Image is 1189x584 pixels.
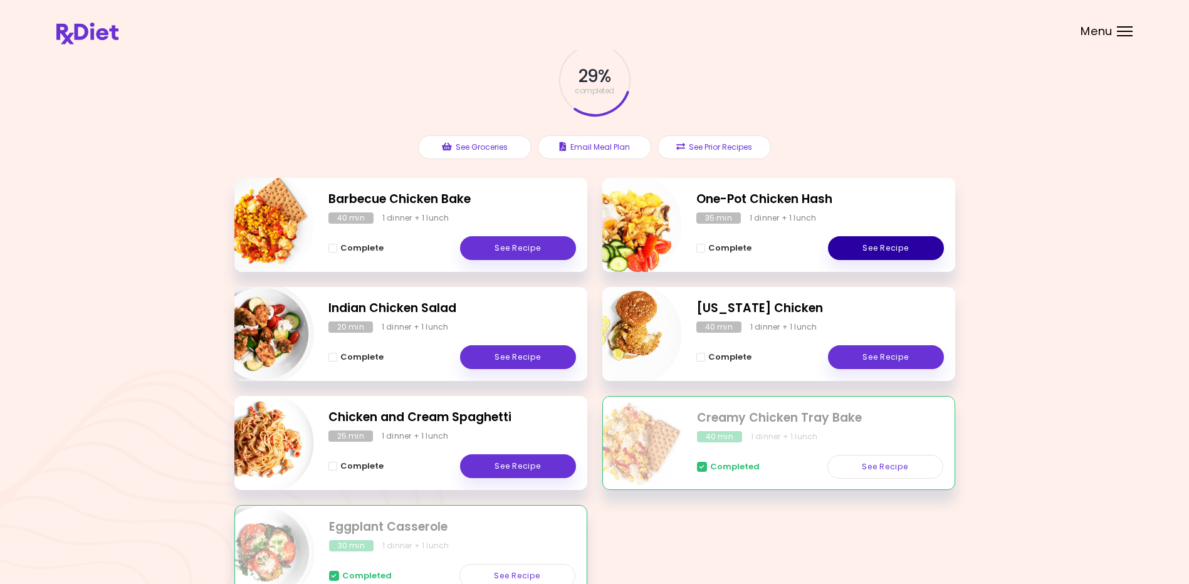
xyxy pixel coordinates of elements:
[750,212,817,224] div: 1 dinner + 1 lunch
[328,409,576,427] h2: Chicken and Cream Spaghetti
[328,241,384,256] button: Complete - Barbecue Chicken Bake
[697,431,742,442] div: 40 min
[382,430,449,442] div: 1 dinner + 1 lunch
[340,243,384,253] span: Complete
[418,135,532,159] button: See Groceries
[328,190,576,209] h2: Barbecue Chicken Bake
[578,282,682,386] img: Info - California Chicken
[210,391,314,495] img: Info - Chicken and Cream Spaghetti
[328,212,374,224] div: 40 min
[460,236,576,260] a: See Recipe - Barbecue Chicken Bake
[696,350,752,365] button: Complete - California Chicken
[210,282,314,386] img: Info - Indian Chicken Salad
[329,518,575,536] h2: Eggplant Casserole
[696,321,741,333] div: 40 min
[382,212,449,224] div: 1 dinner + 1 lunch
[460,454,576,478] a: See Recipe - Chicken and Cream Spaghetti
[578,173,682,277] img: Info - One-Pot Chicken Hash
[579,66,610,87] span: 29 %
[460,345,576,369] a: See Recipe - Indian Chicken Salad
[328,459,384,474] button: Complete - Chicken and Cream Spaghetti
[828,345,944,369] a: See Recipe - California Chicken
[538,135,651,159] button: Email Meal Plan
[328,321,373,333] div: 20 min
[697,409,943,427] h2: Creamy Chicken Tray Bake
[328,350,384,365] button: Complete - Indian Chicken Salad
[579,392,683,496] img: Info - Creamy Chicken Tray Bake
[657,135,771,159] button: See Prior Recipes
[56,23,118,44] img: RxDiet
[340,461,384,471] span: Complete
[342,571,392,581] span: Completed
[575,87,614,95] span: completed
[1081,26,1113,37] span: Menu
[210,173,314,277] img: Info - Barbecue Chicken Bake
[828,236,944,260] a: See Recipe - One-Pot Chicken Hash
[328,300,576,318] h2: Indian Chicken Salad
[382,540,449,551] div: 1 dinner + 1 lunch
[382,321,449,333] div: 1 dinner + 1 lunch
[696,190,944,209] h2: One-Pot Chicken Hash
[696,212,741,224] div: 35 min
[708,243,752,253] span: Complete
[710,462,760,472] span: Completed
[329,540,374,551] div: 30 min
[750,321,817,333] div: 1 dinner + 1 lunch
[340,352,384,362] span: Complete
[328,430,373,442] div: 25 min
[708,352,752,362] span: Complete
[696,241,752,256] button: Complete - One-Pot Chicken Hash
[696,300,944,318] h2: California Chicken
[827,455,943,479] a: See Recipe - Creamy Chicken Tray Bake
[751,431,818,442] div: 1 dinner + 1 lunch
